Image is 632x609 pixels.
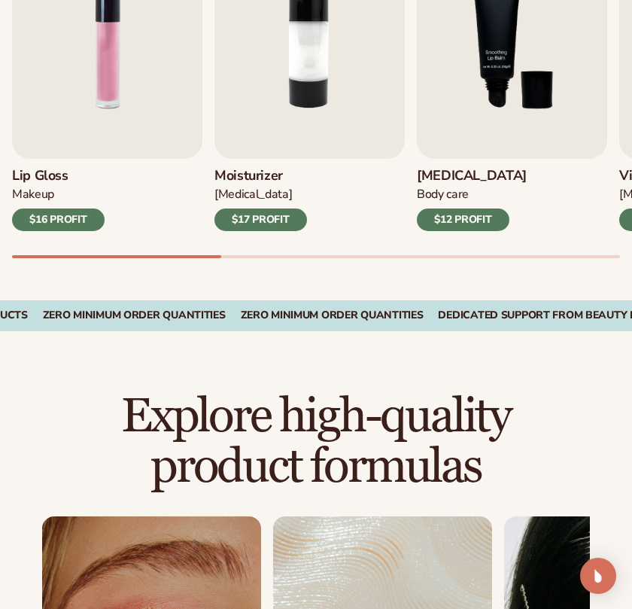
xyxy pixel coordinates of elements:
[42,391,590,492] h2: Explore high-quality product formulas
[417,187,527,202] div: Body Care
[580,558,616,594] div: Open Intercom Messenger
[214,209,307,231] div: $17 PROFIT
[43,309,226,322] div: Zero Minimum Order QuantitieS
[417,209,509,231] div: $12 PROFIT
[12,168,105,184] h3: Lip Gloss
[214,187,307,202] div: [MEDICAL_DATA]
[241,309,424,322] div: Zero Minimum Order QuantitieS
[12,209,105,231] div: $16 PROFIT
[417,168,527,184] h3: [MEDICAL_DATA]
[12,187,105,202] div: Makeup
[214,168,307,184] h3: Moisturizer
